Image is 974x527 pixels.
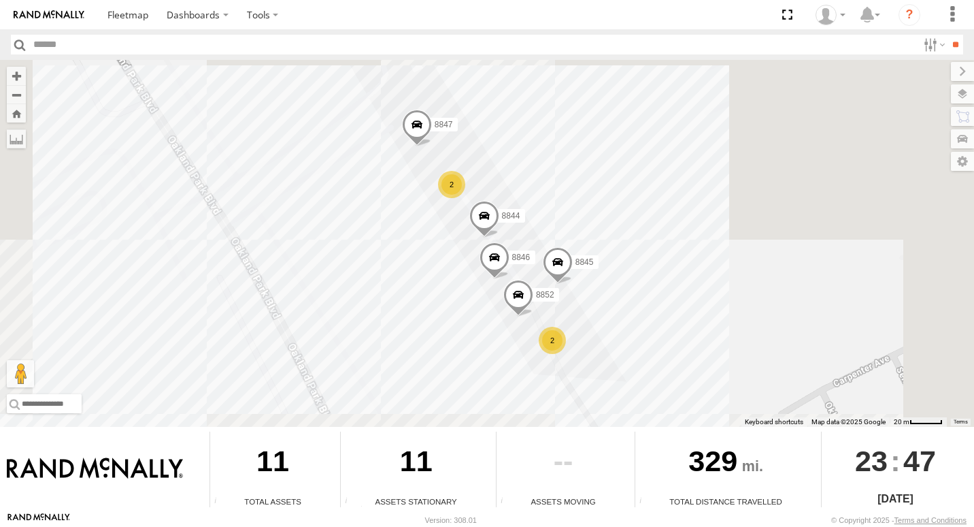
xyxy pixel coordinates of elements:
button: Drag Pegman onto the map to open Street View [7,360,34,387]
div: Assets Moving [497,496,630,507]
div: Total number of Enabled Assets [210,497,231,507]
span: 8852 [536,290,554,300]
div: Total distance travelled by all assets within specified date range and applied filters [635,497,656,507]
div: © Copyright 2025 - [831,516,967,524]
span: 8845 [575,257,594,267]
span: 8846 [512,252,531,261]
div: Total Distance Travelled [635,496,816,507]
div: 11 [341,432,491,496]
span: 8844 [502,211,520,221]
img: rand-logo.svg [14,10,84,20]
label: Measure [7,129,26,148]
div: 2 [438,171,465,198]
button: Zoom in [7,67,26,85]
a: Visit our Website [7,513,70,527]
div: : [822,432,969,490]
div: Assets Stationary [341,496,491,507]
div: 329 [635,432,816,496]
button: Map Scale: 20 m per 45 pixels [890,417,947,427]
button: Zoom out [7,85,26,104]
button: Zoom Home [7,104,26,123]
label: Map Settings [951,152,974,171]
div: [DATE] [822,491,969,507]
div: Valeo Dash [811,5,850,25]
img: Rand McNally [7,458,183,481]
div: Total number of assets current stationary. [341,497,361,507]
button: Keyboard shortcuts [745,417,803,427]
i: ? [899,4,920,26]
div: 2 [539,327,566,354]
div: 11 [210,432,335,496]
a: Terms and Conditions [894,516,967,524]
span: 20 m [894,418,909,426]
span: 8847 [435,120,453,129]
span: 23 [855,432,888,490]
div: Total number of assets current in transit. [497,497,517,507]
span: Map data ©2025 Google [811,418,886,426]
label: Search Filter Options [918,35,947,54]
a: Terms (opens in new tab) [954,419,968,424]
span: 47 [903,432,936,490]
div: Total Assets [210,496,335,507]
div: Version: 308.01 [425,516,477,524]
